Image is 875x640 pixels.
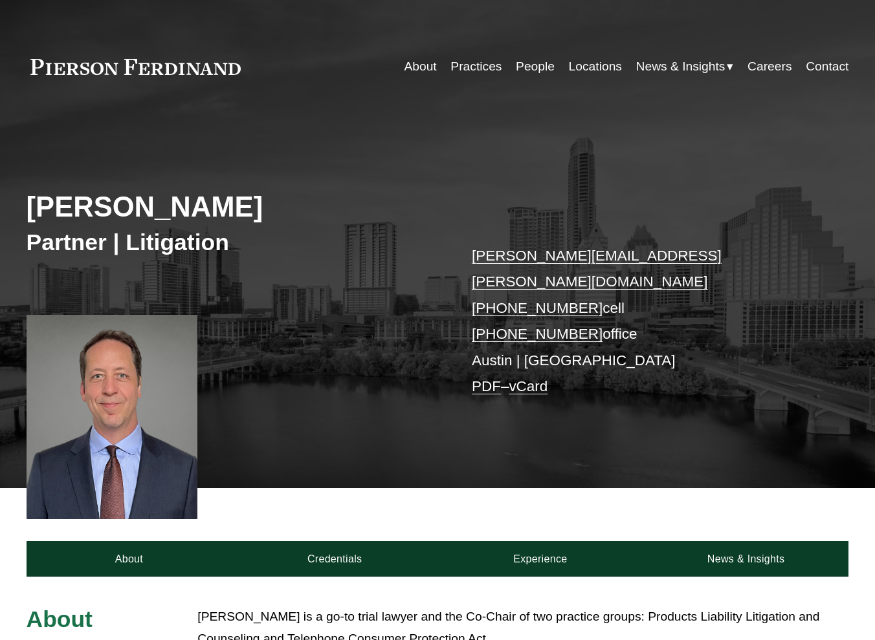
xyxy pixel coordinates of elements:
[472,378,501,394] a: PDF
[472,326,603,342] a: [PHONE_NUMBER]
[437,541,643,577] a: Experience
[516,54,555,79] a: People
[232,541,437,577] a: Credentials
[472,243,815,400] p: cell office Austin | [GEOGRAPHIC_DATA] –
[472,300,603,316] a: [PHONE_NUMBER]
[509,378,548,394] a: vCard
[27,190,437,224] h2: [PERSON_NAME]
[636,54,734,79] a: folder dropdown
[27,229,437,257] h3: Partner | Litigation
[450,54,502,79] a: Practices
[806,54,848,79] a: Contact
[636,56,725,78] span: News & Insights
[472,248,722,290] a: [PERSON_NAME][EMAIL_ADDRESS][PERSON_NAME][DOMAIN_NAME]
[404,54,436,79] a: About
[748,54,792,79] a: Careers
[27,606,93,632] span: About
[27,541,232,577] a: About
[569,54,622,79] a: Locations
[643,541,849,577] a: News & Insights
